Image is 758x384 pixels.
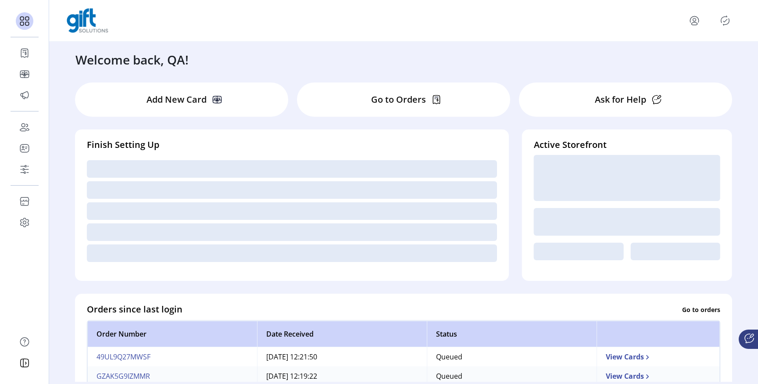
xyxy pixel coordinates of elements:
p: Add New Card [147,93,207,106]
h4: Active Storefront [534,138,720,151]
img: logo [67,8,108,33]
h4: Orders since last login [87,303,182,316]
th: Status [427,321,597,347]
th: Date Received [257,321,427,347]
button: menu [687,14,701,28]
td: 49UL9Q27MWSF [87,347,257,366]
button: Publisher Panel [718,14,732,28]
td: View Cards [597,347,720,366]
p: Go to Orders [371,93,426,106]
td: Queued [427,347,597,366]
td: [DATE] 12:21:50 [257,347,427,366]
h4: Finish Setting Up [87,138,497,151]
h3: Welcome back, QA! [75,50,189,69]
th: Order Number [87,321,257,347]
p: Ask for Help [595,93,646,106]
p: Go to orders [682,305,720,314]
